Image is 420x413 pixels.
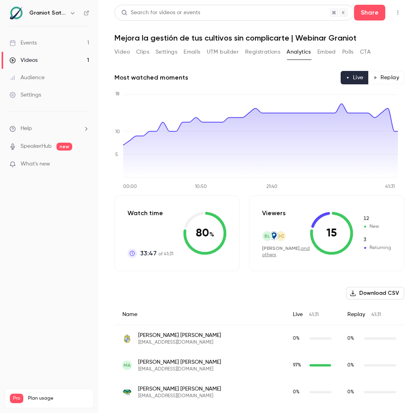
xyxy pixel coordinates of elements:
[156,46,177,58] button: Settings
[347,389,360,396] span: Replay watch time
[21,125,32,133] span: Help
[293,335,306,342] span: Live watch time
[368,71,404,84] button: Replay
[114,304,285,325] div: Name
[9,74,45,82] div: Audience
[114,46,130,58] button: Video
[392,6,404,19] button: Top Bar Actions
[245,46,280,58] button: Registrations
[138,339,221,346] span: [EMAIL_ADDRESS][DOMAIN_NAME]
[124,362,131,369] span: MA
[293,390,300,394] span: 0 %
[10,394,23,403] span: Pro
[115,92,120,97] tspan: 18
[29,9,66,17] h6: Graniot Satellite Technologies SL
[122,334,132,343] img: uc.cl
[138,393,221,399] span: [EMAIL_ADDRESS][DOMAIN_NAME]
[21,160,50,168] span: What's new
[293,363,301,368] span: 97 %
[195,184,207,189] tspan: 10:50
[363,215,391,222] span: New
[262,245,310,258] div: ,
[346,287,404,300] button: Download CSV
[122,389,132,396] img: isa1890.com
[342,46,354,58] button: Polls
[123,184,137,189] tspan: 00:00
[385,184,395,189] tspan: 41:31
[347,390,354,394] span: 0 %
[127,208,173,218] p: Watch time
[293,336,300,341] span: 0 %
[347,363,354,368] span: 0 %
[363,223,391,230] span: New
[138,366,221,372] span: [EMAIL_ADDRESS][DOMAIN_NAME]
[293,389,306,396] span: Live watch time
[264,233,270,240] span: bl
[266,184,277,189] tspan: 21:40
[207,46,239,58] button: UTM builder
[184,46,200,58] button: Emails
[293,362,306,369] span: Live watch time
[80,161,89,168] iframe: Noticeable Trigger
[138,385,221,393] span: [PERSON_NAME] [PERSON_NAME]
[363,236,391,244] span: Returning
[121,9,200,17] div: Search for videos or events
[285,304,339,325] div: Live
[114,33,404,43] h1: Mejora la gestión de tus cultivos sin complicarte | Webinar Graniot
[115,130,120,134] tspan: 10
[347,362,360,369] span: Replay watch time
[309,313,319,317] span: 41:31
[371,313,381,317] span: 41:31
[347,336,354,341] span: 0 %
[360,46,371,58] button: CTA
[28,395,89,402] span: Plan usage
[138,331,221,339] span: [PERSON_NAME] [PERSON_NAME]
[140,249,173,258] p: of 41:31
[114,379,404,406] div: famador@isa1890.com
[287,46,311,58] button: Analytics
[262,208,286,218] p: Viewers
[9,91,41,99] div: Settings
[277,233,284,240] span: DC
[10,7,22,19] img: Graniot Satellite Technologies SL
[270,231,278,240] img: graniot.com
[56,143,72,151] span: new
[9,56,37,64] div: Videos
[9,39,37,47] div: Events
[9,125,89,133] li: help-dropdown-opener
[363,244,391,251] span: Returning
[262,246,300,251] span: [PERSON_NAME]
[114,352,404,379] div: malcantar@rocampo.com.mx
[354,5,385,20] button: Share
[114,325,404,352] div: bagurto@uc.cl
[317,46,336,58] button: Embed
[347,335,360,342] span: Replay watch time
[341,71,369,84] button: Live
[136,46,149,58] button: Clips
[114,73,188,82] h2: Most watched moments
[21,142,52,151] a: SpeakerHub
[115,153,118,157] tspan: 5
[138,358,221,366] span: [PERSON_NAME] [PERSON_NAME]
[140,249,157,258] span: 33:47
[339,304,404,325] div: Replay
